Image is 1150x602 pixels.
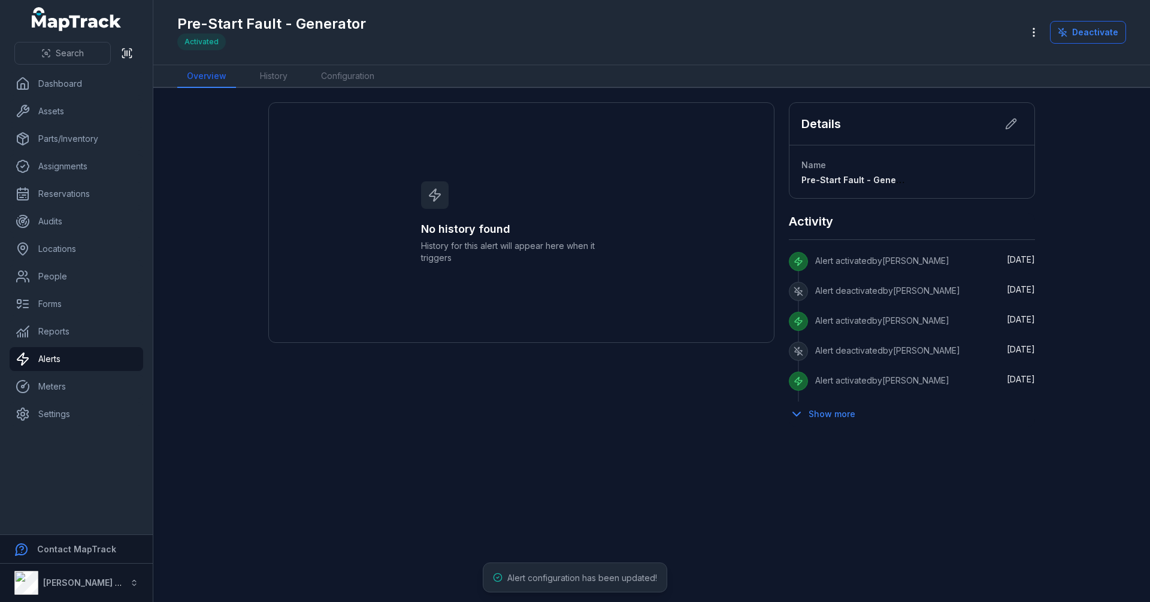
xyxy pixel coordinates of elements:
span: Alert deactivated by [PERSON_NAME] [815,345,960,355]
span: Alert configuration has been updated! [507,573,657,583]
a: MapTrack [32,7,122,31]
time: 10/7/2025, 1:44:14 PM [1007,344,1035,354]
a: Assignments [10,154,143,178]
time: 10/7/2025, 1:44:32 PM [1007,314,1035,324]
time: 5/9/2025, 11:51:50 AM [1007,374,1035,384]
span: History for this alert will appear here when it triggers [421,240,622,264]
a: Locations [10,237,143,261]
a: Overview [177,65,236,88]
span: [DATE] [1007,344,1035,354]
a: Settings [10,402,143,426]
button: Deactivate [1050,21,1126,44]
h2: Activity [789,213,833,230]
span: [DATE] [1007,284,1035,294]
button: Show more [789,402,863,427]
h3: No history found [421,221,622,238]
a: Assets [10,99,143,123]
strong: [PERSON_NAME] Group [43,577,141,588]
span: [DATE] [1007,374,1035,384]
span: Alert activated by [PERSON_NAME] [815,256,949,266]
a: History [250,65,297,88]
h1: Pre-Start Fault - Generator [177,14,366,34]
span: Alert deactivated by [PERSON_NAME] [815,285,960,296]
a: Dashboard [10,72,143,96]
a: Parts/Inventory [10,127,143,151]
span: Name [801,160,826,170]
span: [DATE] [1007,254,1035,264]
time: 10/8/2025, 8:46:35 AM [1007,254,1035,264]
div: Activated [177,34,226,50]
a: Configuration [311,65,384,88]
a: Reservations [10,182,143,206]
span: Alert activated by [PERSON_NAME] [815,315,949,326]
a: Audits [10,209,143,233]
strong: Contact MapTrack [37,544,116,554]
a: Reports [10,320,143,343]
a: Alerts [10,347,143,371]
button: Search [14,42,111,65]
time: 10/8/2025, 8:45:06 AM [1007,284,1035,294]
span: Search [56,47,84,59]
a: Meters [10,375,143,399]
span: [DATE] [1007,314,1035,324]
span: Alert activated by [PERSON_NAME] [815,375,949,385]
h2: Details [801,115,841,132]
span: Pre-Start Fault - Generator [801,175,917,185]
a: Forms [10,292,143,316]
a: People [10,264,143,288]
